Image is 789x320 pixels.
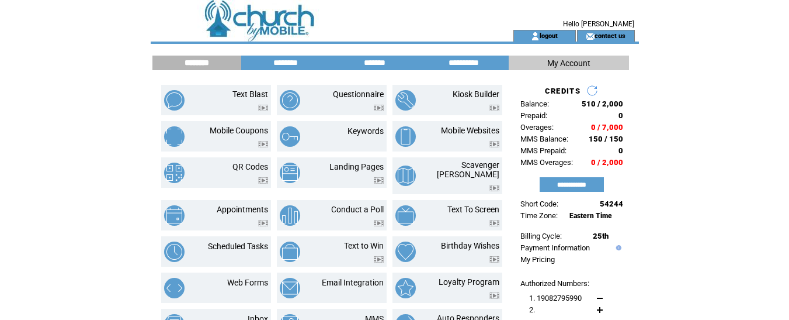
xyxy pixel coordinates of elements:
[520,232,562,240] span: Billing Cycle:
[529,294,582,302] span: 1. 19082795990
[258,177,268,184] img: video.png
[395,166,416,186] img: scavenger-hunt.png
[395,126,416,147] img: mobile-websites.png
[329,162,384,171] a: Landing Pages
[210,126,268,135] a: Mobile Coupons
[520,199,558,208] span: Short Code:
[322,278,384,287] a: Email Integration
[395,242,416,262] img: birthday-wishes.png
[280,90,300,111] img: questionnaire.png
[489,185,499,191] img: video.png
[540,32,558,39] a: logout
[589,135,623,143] span: 150 / 150
[593,232,609,240] span: 25th
[439,277,499,287] a: Loyalty Program
[447,205,499,214] a: Text To Screen
[618,146,623,155] span: 0
[437,160,499,179] a: Scavenger [PERSON_NAME]
[331,205,384,214] a: Conduct a Poll
[520,243,590,252] a: Payment Information
[547,59,590,68] span: My Account
[164,205,185,226] img: appointments.png
[520,123,554,132] span: Overages:
[395,205,416,226] img: text-to-screen.png
[164,163,185,183] img: qr-codes.png
[489,293,499,299] img: video.png
[529,305,535,314] span: 2.
[374,105,384,111] img: video.png
[441,241,499,250] a: Birthday Wishes
[164,126,185,147] img: mobile-coupons.png
[258,141,268,147] img: video.png
[520,255,555,264] a: My Pricing
[489,105,499,111] img: video.png
[258,220,268,226] img: video.png
[489,220,499,226] img: video.png
[344,241,384,250] a: Text to Win
[613,245,621,250] img: help.gif
[280,242,300,262] img: text-to-win.png
[520,111,547,120] span: Prepaid:
[374,177,384,184] img: video.png
[347,126,384,136] a: Keywords
[164,278,185,298] img: web-forms.png
[333,90,384,99] a: Questionnaire
[520,99,549,108] span: Balance:
[520,135,568,143] span: MMS Balance:
[489,256,499,263] img: video.png
[164,90,185,111] img: text-blast.png
[591,123,623,132] span: 0 / 7,000
[531,32,540,41] img: account_icon.gif
[280,126,300,147] img: keywords.png
[545,87,581,95] span: CREDITS
[600,199,623,208] span: 54244
[164,242,185,262] img: scheduled-tasks.png
[586,32,595,41] img: contact_us_icon.gif
[453,90,499,99] a: Kiosk Builder
[258,105,268,111] img: video.png
[520,146,566,155] span: MMS Prepaid:
[227,278,268,287] a: Web Forms
[520,279,589,288] span: Authorized Numbers:
[232,90,268,99] a: Text Blast
[232,162,268,171] a: QR Codes
[280,205,300,226] img: conduct-a-poll.png
[591,158,623,167] span: 0 / 2,000
[395,278,416,298] img: loyalty-program.png
[618,111,623,120] span: 0
[489,141,499,147] img: video.png
[582,99,623,108] span: 510 / 2,000
[280,163,300,183] img: landing-pages.png
[395,90,416,111] img: kiosk-builder.png
[520,158,573,167] span: MMS Overages:
[441,126,499,135] a: Mobile Websites
[208,242,268,251] a: Scheduled Tasks
[217,205,268,214] a: Appointments
[374,256,384,263] img: video.png
[374,220,384,226] img: video.png
[569,212,612,220] span: Eastern Time
[520,211,558,220] span: Time Zone:
[563,20,634,28] span: Hello [PERSON_NAME]
[280,278,300,298] img: email-integration.png
[595,32,625,39] a: contact us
